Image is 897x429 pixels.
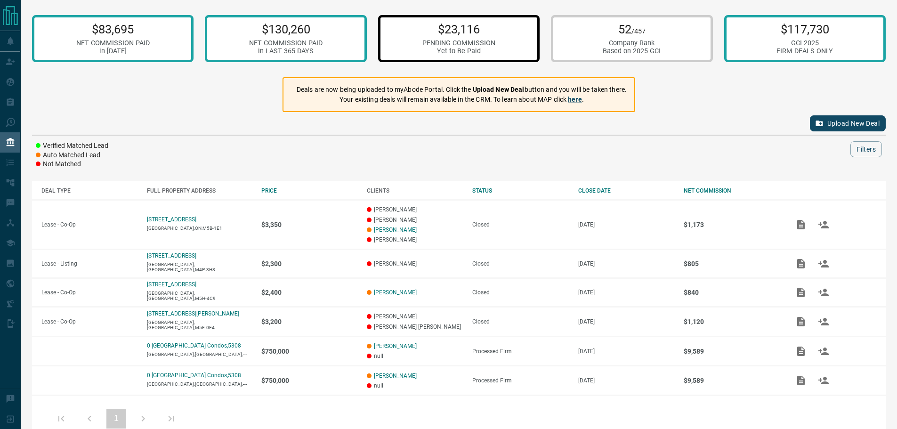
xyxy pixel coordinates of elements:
[603,39,661,47] div: Company Rank
[36,141,108,151] li: Verified Matched Lead
[374,372,417,379] a: [PERSON_NAME]
[472,348,568,355] div: Processed Firm
[367,382,463,389] p: null
[261,260,357,267] p: $2,300
[472,221,568,228] div: Closed
[790,289,812,295] span: Add / View Documents
[41,260,137,267] p: Lease - Listing
[776,47,833,55] div: FIRM DEALS ONLY
[249,47,323,55] div: in LAST 365 DAYS
[684,377,780,384] p: $9,589
[812,221,835,227] span: Match Clients
[147,310,239,317] a: [STREET_ADDRESS][PERSON_NAME]
[578,187,674,194] div: CLOSE DATE
[367,217,463,223] p: [PERSON_NAME]
[261,377,357,384] p: $750,000
[147,216,196,223] a: [STREET_ADDRESS]
[374,289,417,296] a: [PERSON_NAME]
[147,342,241,349] a: 0 [GEOGRAPHIC_DATA] Condos,5308
[422,22,495,36] p: $23,116
[367,260,463,267] p: [PERSON_NAME]
[41,187,137,194] div: DEAL TYPE
[472,187,568,194] div: STATUS
[790,377,812,383] span: Add / View Documents
[41,318,137,325] p: Lease - Co-Op
[76,47,150,55] div: in [DATE]
[36,151,108,160] li: Auto Matched Lead
[147,320,251,330] p: [GEOGRAPHIC_DATA],[GEOGRAPHIC_DATA],M5E-0E4
[147,352,251,357] p: [GEOGRAPHIC_DATA],[GEOGRAPHIC_DATA],---
[374,343,417,349] a: [PERSON_NAME]
[790,348,812,354] span: Add / View Documents
[578,289,674,296] p: [DATE]
[261,221,357,228] p: $3,350
[684,260,780,267] p: $805
[76,39,150,47] div: NET COMMISSION PAID
[568,96,582,103] a: here
[147,291,251,301] p: [GEOGRAPHIC_DATA],[GEOGRAPHIC_DATA],M5H-4C9
[684,318,780,325] p: $1,120
[776,39,833,47] div: GCI 2025
[41,289,137,296] p: Lease - Co-Op
[367,353,463,359] p: null
[850,141,882,157] button: Filters
[812,348,835,354] span: Match Clients
[578,348,674,355] p: [DATE]
[261,289,357,296] p: $2,400
[812,260,835,267] span: Match Clients
[297,95,627,105] p: Your existing deals will remain available in the CRM. To learn about MAP click .
[374,227,417,233] a: [PERSON_NAME]
[106,409,126,429] button: 1
[147,226,251,231] p: [GEOGRAPHIC_DATA],ON,M5B-1E1
[367,206,463,213] p: [PERSON_NAME]
[147,381,251,387] p: [GEOGRAPHIC_DATA],[GEOGRAPHIC_DATA],---
[249,39,323,47] div: NET COMMISSION PAID
[578,260,674,267] p: [DATE]
[367,313,463,320] p: [PERSON_NAME]
[578,221,674,228] p: [DATE]
[684,348,780,355] p: $9,589
[472,289,568,296] div: Closed
[147,281,196,288] a: [STREET_ADDRESS]
[41,221,137,228] p: Lease - Co-Op
[297,85,627,95] p: Deals are now being uploaded to myAbode Portal. Click the button and you will be taken there.
[684,221,780,228] p: $1,173
[147,187,251,194] div: FULL PROPERTY ADDRESS
[603,22,661,36] p: 52
[422,39,495,47] div: PENDING COMMISSION
[473,86,525,93] strong: Upload New Deal
[249,22,323,36] p: $130,260
[812,377,835,383] span: Match Clients
[472,260,568,267] div: Closed
[472,318,568,325] div: Closed
[367,187,463,194] div: CLIENTS
[790,318,812,324] span: Add / View Documents
[261,187,357,194] div: PRICE
[578,318,674,325] p: [DATE]
[812,318,835,324] span: Match Clients
[422,47,495,55] div: Yet to Be Paid
[578,377,674,384] p: [DATE]
[810,115,886,131] button: Upload New Deal
[790,221,812,227] span: Add / View Documents
[684,187,780,194] div: NET COMMISSION
[261,348,357,355] p: $750,000
[36,160,108,169] li: Not Matched
[812,289,835,295] span: Match Clients
[603,47,661,55] div: Based on 2025 GCI
[684,289,780,296] p: $840
[367,236,463,243] p: [PERSON_NAME]
[776,22,833,36] p: $117,730
[472,377,568,384] div: Processed Firm
[147,252,196,259] a: [STREET_ADDRESS]
[790,260,812,267] span: Add / View Documents
[147,262,251,272] p: [GEOGRAPHIC_DATA],[GEOGRAPHIC_DATA],M4P-3H8
[147,372,241,379] a: 0 [GEOGRAPHIC_DATA] Condos,5308
[261,318,357,325] p: $3,200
